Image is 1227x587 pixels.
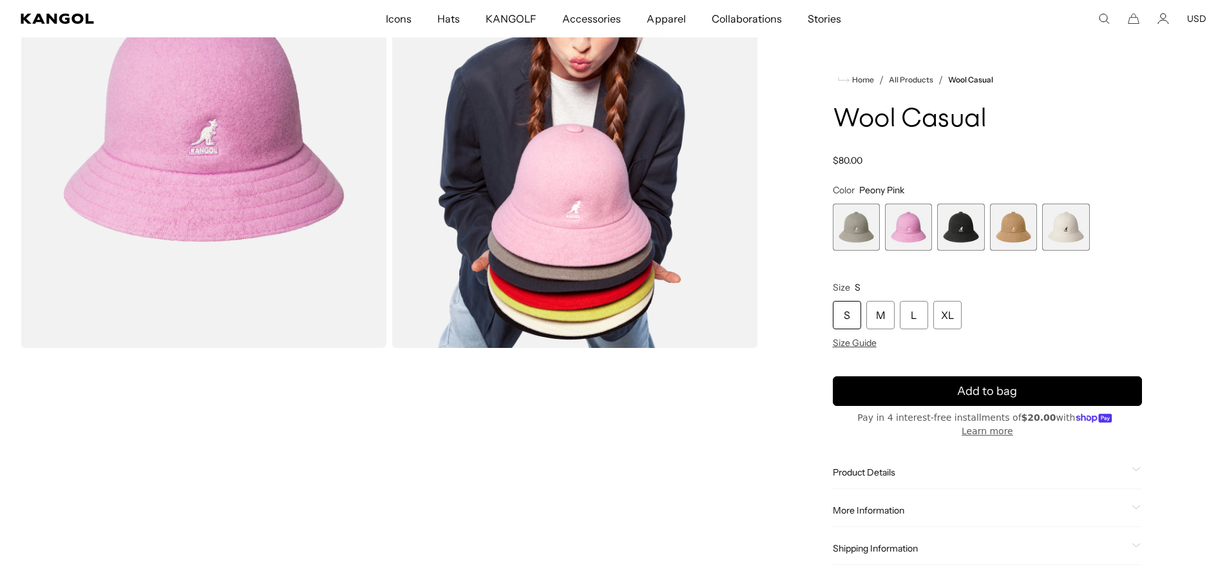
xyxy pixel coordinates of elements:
div: S [833,301,861,329]
a: Home [838,74,874,86]
span: Size [833,282,850,293]
label: Warm Grey [833,204,880,251]
a: Kangol [21,14,255,24]
span: Product Details [833,467,1127,478]
li: / [874,72,884,88]
span: S [855,282,861,293]
div: L [900,301,928,329]
span: $80.00 [833,155,862,166]
label: White [1042,204,1089,251]
div: XL [933,301,962,329]
h1: Wool Casual [833,106,1142,134]
span: Peony Pink [859,184,904,196]
div: 5 of 5 [1042,204,1089,251]
label: Black [937,204,984,251]
button: Cart [1128,13,1139,24]
label: Peony Pink [885,204,932,251]
a: All Products [889,75,933,84]
div: M [866,301,895,329]
div: 2 of 5 [885,204,932,251]
nav: breadcrumbs [833,72,1142,88]
button: USD [1187,13,1206,24]
div: 1 of 5 [833,204,880,251]
span: Home [850,75,874,84]
label: Camel [990,204,1037,251]
button: Add to bag [833,376,1142,406]
summary: Search here [1098,13,1110,24]
div: 4 of 5 [990,204,1037,251]
span: Size Guide [833,337,877,349]
span: Color [833,184,855,196]
span: Add to bag [957,383,1017,400]
div: 3 of 5 [937,204,984,251]
span: More Information [833,505,1127,516]
a: Account [1157,13,1169,24]
span: Shipping Information [833,543,1127,554]
a: Wool Casual [948,75,993,84]
li: / [933,72,943,88]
